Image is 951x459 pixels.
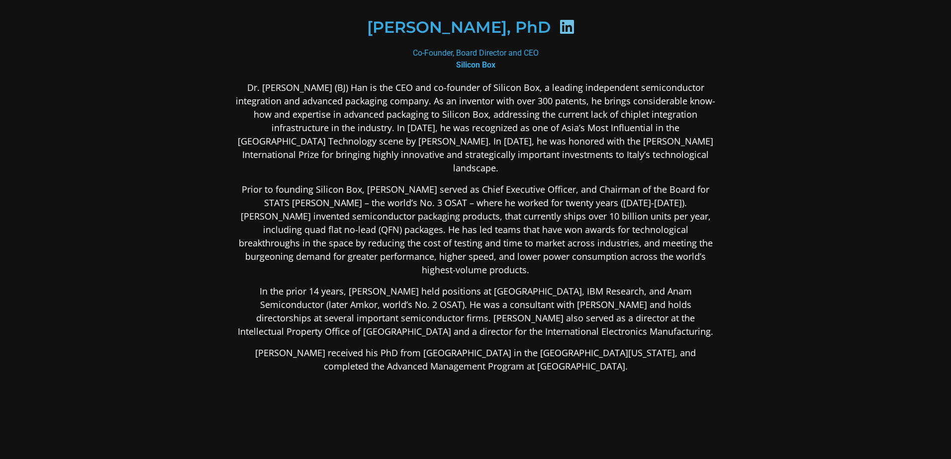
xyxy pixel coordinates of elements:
b: Silicon Box [456,60,495,70]
p: Prior to founding Silicon Box, [PERSON_NAME] served as Chief Executive Officer, and Chairman of t... [234,183,717,277]
p: In the prior 14 years, [PERSON_NAME] held positions at [GEOGRAPHIC_DATA], IBM Research, and Anam ... [234,285,717,338]
p: [PERSON_NAME] received his PhD from [GEOGRAPHIC_DATA] in the [GEOGRAPHIC_DATA][US_STATE], and com... [234,346,717,373]
h2: [PERSON_NAME], PhD [367,19,551,35]
p: Dr. [PERSON_NAME] (BJ) Han is the CEO and co-founder of Silicon Box, a leading independent semico... [234,81,717,175]
div: Co-Founder, Board Director and CEO [234,47,717,71]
